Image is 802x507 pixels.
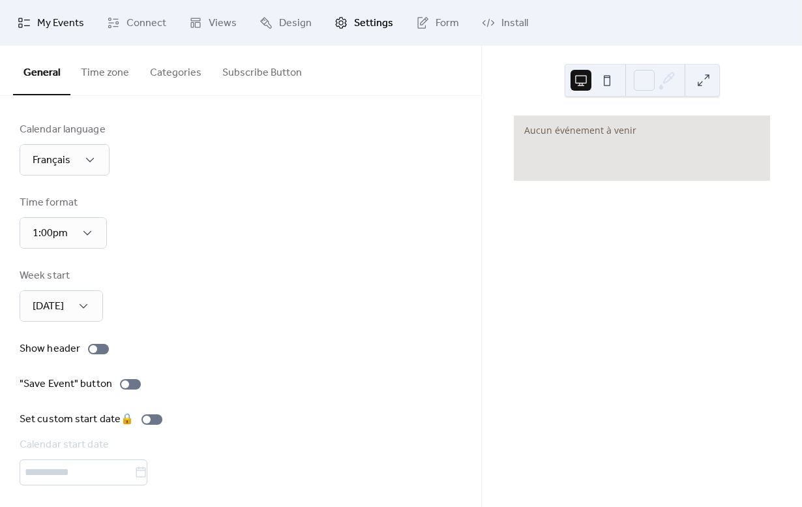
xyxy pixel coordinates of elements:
div: Calendar language [20,122,107,138]
button: Time zone [70,46,140,94]
span: Connect [126,16,166,31]
a: My Events [8,5,94,40]
span: [DATE] [33,296,64,316]
span: Form [436,16,459,31]
a: Form [406,5,469,40]
a: Settings [325,5,403,40]
div: Week start [20,268,100,284]
span: Design [279,16,312,31]
button: Subscribe Button [212,46,312,94]
span: My Events [37,16,84,31]
span: 1:00pm [33,223,68,243]
div: Show header [20,341,80,357]
span: Settings [354,16,393,31]
a: Install [472,5,538,40]
div: Aucun événement à venir [524,123,760,137]
a: Design [250,5,321,40]
div: "Save Event" button [20,376,112,392]
span: Views [209,16,237,31]
a: Views [179,5,246,40]
button: Categories [140,46,212,94]
span: Install [501,16,528,31]
a: Connect [97,5,176,40]
div: Time format [20,195,104,211]
span: Français [33,150,70,170]
button: General [13,46,70,95]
